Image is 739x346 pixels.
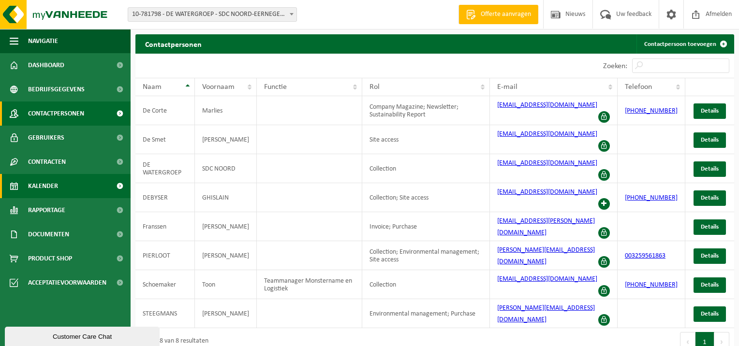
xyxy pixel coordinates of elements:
td: GHISLAIN [195,183,257,212]
span: 10-781798 - DE WATERGROEP - SDC NOORD-EERNEGEM - EERNEGEM [128,7,297,22]
td: Schoemaker [135,270,195,299]
a: [EMAIL_ADDRESS][DOMAIN_NAME] [497,159,597,167]
a: [EMAIL_ADDRESS][DOMAIN_NAME] [497,188,597,196]
td: Environmental management; Purchase [362,299,490,328]
td: Collection; Environmental management; Site access [362,241,490,270]
a: Details [694,219,726,235]
td: Teammanager Monstername en Logistiek [257,270,362,299]
span: Navigatie [28,29,58,53]
span: Offerte aanvragen [478,10,533,19]
span: Details [701,166,719,172]
a: [PHONE_NUMBER] [625,194,678,202]
span: Details [701,253,719,259]
span: Rol [369,83,380,91]
a: [PERSON_NAME][EMAIL_ADDRESS][DOMAIN_NAME] [497,304,595,323]
span: Acceptatievoorwaarden [28,271,106,295]
span: Telefoon [625,83,652,91]
span: E-mail [497,83,517,91]
a: [EMAIL_ADDRESS][DOMAIN_NAME] [497,101,597,109]
h2: Contactpersonen [135,34,211,53]
a: Contactpersoon toevoegen [636,34,733,54]
td: Toon [195,270,257,299]
td: DE WATERGROEP [135,154,195,183]
a: 003259561863 [625,252,665,259]
td: [PERSON_NAME] [195,299,257,328]
td: Invoice; Purchase [362,212,490,241]
iframe: chat widget [5,325,162,346]
td: DEBYSER [135,183,195,212]
span: Details [701,137,719,143]
span: Details [701,311,719,317]
a: [EMAIL_ADDRESS][PERSON_NAME][DOMAIN_NAME] [497,217,595,236]
span: 10-781798 - DE WATERGROEP - SDC NOORD-EERNEGEM - EERNEGEM [128,8,296,21]
a: Offerte aanvragen [458,5,538,24]
td: PIERLOOT [135,241,195,270]
a: [PHONE_NUMBER] [625,107,678,115]
td: Collection [362,154,490,183]
a: Details [694,103,726,119]
span: Details [701,282,719,288]
td: Company Magazine; Newsletter; Sustainability Report [362,96,490,125]
span: Bedrijfsgegevens [28,77,85,101]
td: Site access [362,125,490,154]
a: Details [694,248,726,264]
a: Details [694,190,726,206]
span: Gebruikers [28,126,64,150]
td: Collection [362,270,490,299]
td: [PERSON_NAME] [195,212,257,241]
a: Details [694,277,726,293]
label: Zoeken: [603,62,627,70]
span: Voornaam [202,83,235,91]
a: [EMAIL_ADDRESS][DOMAIN_NAME] [497,275,597,283]
span: Details [701,195,719,201]
span: Contactpersonen [28,101,84,126]
a: Details [694,132,726,148]
span: Dashboard [28,53,64,77]
td: De Corte [135,96,195,125]
span: Functie [264,83,287,91]
a: Details [694,161,726,177]
span: Product Shop [28,246,72,271]
span: Rapportage [28,198,65,222]
span: Documenten [28,222,69,246]
a: [PHONE_NUMBER] [625,281,678,288]
span: Naam [143,83,162,91]
td: STEEGMANS [135,299,195,328]
td: [PERSON_NAME] [195,241,257,270]
td: SDC NOORD [195,154,257,183]
span: Contracten [28,150,66,174]
span: Details [701,108,719,114]
span: Kalender [28,174,58,198]
td: Marlies [195,96,257,125]
a: [EMAIL_ADDRESS][DOMAIN_NAME] [497,130,597,138]
a: Details [694,306,726,322]
a: [PERSON_NAME][EMAIL_ADDRESS][DOMAIN_NAME] [497,246,595,265]
td: Collection; Site access [362,183,490,212]
td: De Smet [135,125,195,154]
td: Franssen [135,212,195,241]
td: [PERSON_NAME] [195,125,257,154]
span: Details [701,224,719,230]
